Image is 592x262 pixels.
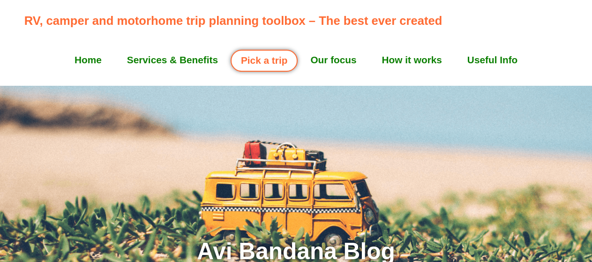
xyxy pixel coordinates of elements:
[369,48,455,72] a: How it works
[24,48,568,72] nav: Menu
[298,48,369,72] a: Our focus
[114,48,231,72] a: Services & Benefits
[62,48,114,72] a: Home
[24,12,573,30] p: RV, camper and motorhome trip planning toolbox – The best ever created
[455,48,530,72] a: Useful Info
[231,50,298,72] a: Pick a trip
